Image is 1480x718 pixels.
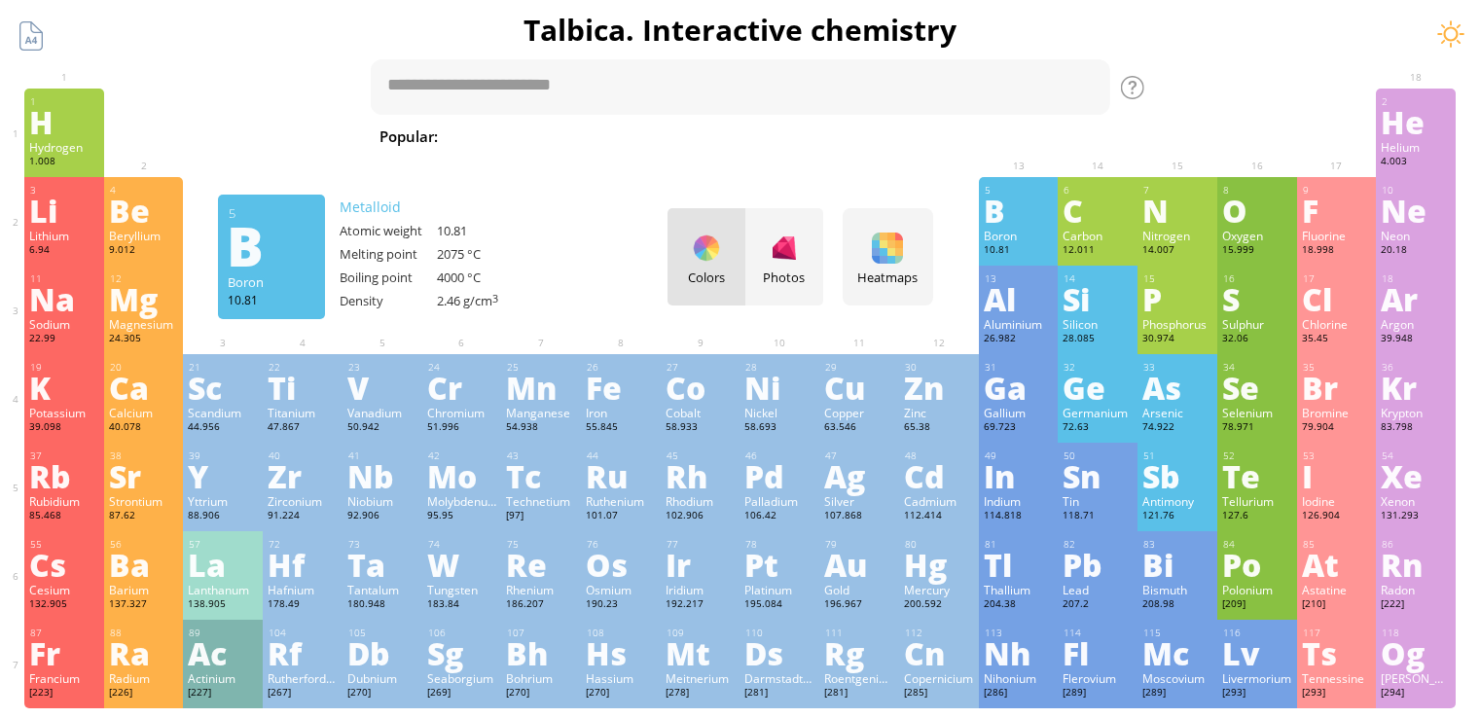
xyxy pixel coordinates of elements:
[109,316,179,332] div: Magnesium
[985,361,1054,374] div: 31
[110,538,179,551] div: 56
[109,243,179,259] div: 9.012
[29,549,99,580] div: Cs
[586,420,656,436] div: 55.845
[1381,195,1451,226] div: Ne
[1142,243,1212,259] div: 14.007
[110,184,179,197] div: 4
[109,582,179,597] div: Barium
[1302,582,1372,597] div: Astatine
[428,361,497,374] div: 24
[506,460,576,491] div: Tc
[1303,272,1372,285] div: 17
[1142,195,1212,226] div: N
[667,361,736,374] div: 27
[984,420,1054,436] div: 69.723
[29,582,99,597] div: Cesium
[1063,549,1133,580] div: Pb
[1303,361,1372,374] div: 35
[824,405,894,420] div: Copper
[1222,460,1292,491] div: Te
[589,125,654,148] span: Water
[984,405,1054,420] div: Gallium
[29,460,99,491] div: Rb
[437,245,534,263] div: 2075 °C
[824,509,894,524] div: 107.868
[29,283,99,314] div: Na
[1381,420,1451,436] div: 83.798
[824,493,894,509] div: Silver
[507,361,576,374] div: 25
[29,155,99,170] div: 1.008
[745,136,751,149] sub: 2
[1143,449,1212,462] div: 51
[904,582,974,597] div: Mercury
[1302,283,1372,314] div: Cl
[666,460,736,491] div: Rh
[984,243,1054,259] div: 10.81
[109,195,179,226] div: Be
[109,372,179,403] div: Ca
[268,460,338,491] div: Zr
[188,493,258,509] div: Yttrium
[29,509,99,524] div: 85.468
[904,372,974,403] div: Zn
[1302,509,1372,524] div: 126.904
[1142,582,1212,597] div: Bismuth
[772,136,777,149] sub: 4
[347,509,417,524] div: 92.906
[824,460,894,491] div: Ag
[1381,582,1451,597] div: Radon
[586,509,656,524] div: 101.07
[848,269,928,286] div: Heatmaps
[904,405,974,420] div: Zinc
[427,493,497,509] div: Molybdenum
[586,582,656,597] div: Osmium
[189,538,258,551] div: 57
[666,405,736,420] div: Cobalt
[110,449,179,462] div: 38
[110,361,179,374] div: 20
[109,283,179,314] div: Mg
[1222,509,1292,524] div: 127.6
[427,372,497,403] div: Cr
[745,449,814,462] div: 46
[427,582,497,597] div: Tungsten
[877,136,883,149] sub: 2
[1143,538,1212,551] div: 83
[985,184,1054,197] div: 5
[492,292,498,305] sup: 3
[1381,139,1451,155] div: Helium
[109,493,179,509] div: Strontium
[188,420,258,436] div: 44.956
[506,420,576,436] div: 54.938
[1381,405,1451,420] div: Krypton
[824,549,894,580] div: Au
[744,420,814,436] div: 58.693
[985,272,1054,285] div: 13
[268,509,338,524] div: 91.224
[1381,243,1451,259] div: 20.18
[1142,509,1212,524] div: 121.76
[1222,332,1292,347] div: 32.06
[30,538,99,551] div: 55
[1381,460,1451,491] div: Xe
[824,582,894,597] div: Gold
[744,405,814,420] div: Nickel
[904,460,974,491] div: Cd
[1222,493,1292,509] div: Tellurium
[824,372,894,403] div: Cu
[1223,449,1292,462] div: 52
[905,361,974,374] div: 30
[745,538,814,551] div: 78
[984,195,1054,226] div: B
[1302,228,1372,243] div: Fluorine
[904,549,974,580] div: Hg
[1302,195,1372,226] div: F
[586,460,656,491] div: Ru
[984,509,1054,524] div: 114.818
[666,420,736,436] div: 58.933
[825,538,894,551] div: 79
[347,460,417,491] div: Nb
[437,269,534,286] div: 4000 °C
